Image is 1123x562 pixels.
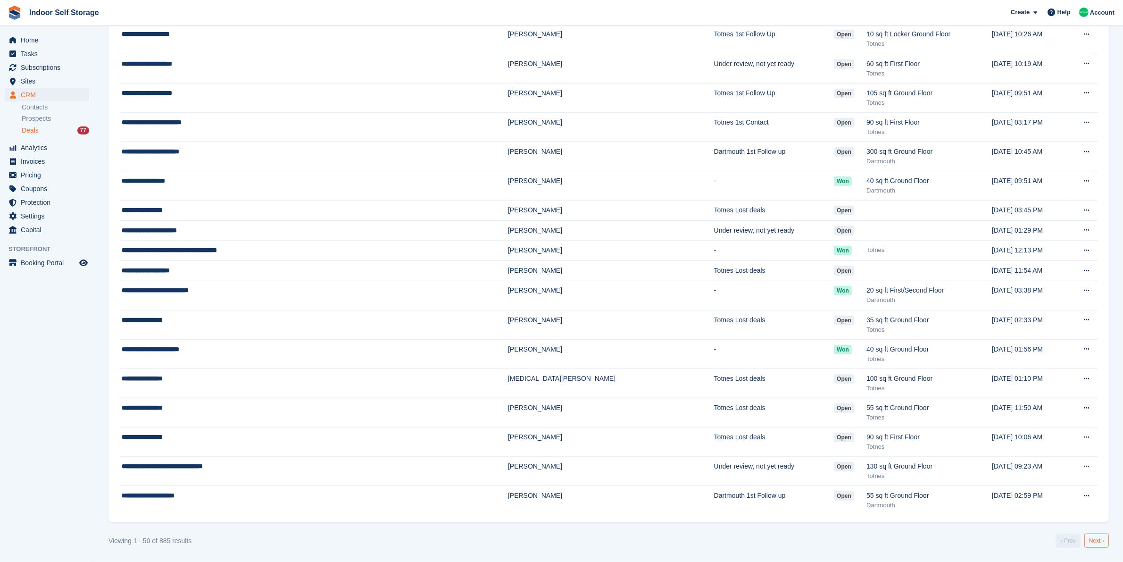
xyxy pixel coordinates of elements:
[866,374,992,384] div: 100 sq ft Ground Floor
[992,339,1068,369] td: [DATE] 01:56 PM
[992,142,1068,171] td: [DATE] 10:45 AM
[21,210,77,223] span: Settings
[508,220,714,241] td: [PERSON_NAME]
[992,25,1068,54] td: [DATE] 10:26 AM
[866,461,992,471] div: 130 sq ft Ground Floor
[22,114,51,123] span: Prospects
[25,5,103,20] a: Indoor Self Storage
[21,61,77,74] span: Subscriptions
[5,182,89,195] a: menu
[866,442,992,452] div: Totnes
[866,344,992,354] div: 40 sq ft Ground Floor
[508,457,714,486] td: [PERSON_NAME]
[866,295,992,305] div: Dartmouth
[77,126,89,134] div: 77
[5,155,89,168] a: menu
[5,141,89,154] a: menu
[834,316,854,325] span: open
[714,310,834,339] td: Totnes Lost deals
[834,89,854,98] span: open
[508,310,714,339] td: [PERSON_NAME]
[866,491,992,501] div: 55 sq ft Ground Floor
[866,59,992,69] div: 60 sq ft First Floor
[866,29,992,39] div: 10 sq ft Locker Ground Floor
[992,241,1068,261] td: [DATE] 12:13 PM
[714,428,834,457] td: Totnes Lost deals
[866,127,992,137] div: Totnes
[992,220,1068,241] td: [DATE] 01:29 PM
[714,241,834,261] td: -
[714,112,834,142] td: Totnes 1st Contact
[21,155,77,168] span: Invoices
[834,433,854,442] span: open
[992,281,1068,310] td: [DATE] 03:38 PM
[1090,8,1115,17] span: Account
[866,325,992,335] div: Totnes
[508,142,714,171] td: [PERSON_NAME]
[866,39,992,49] div: Totnes
[714,398,834,428] td: Totnes Lost deals
[1056,534,1081,548] a: Previous
[21,196,77,209] span: Protection
[834,59,854,69] span: open
[8,6,22,20] img: stora-icon-8386f47178a22dfd0bd8f6a31ec36ba5ce8667c1dd55bd0f319d3a0aa187defe.svg
[992,486,1068,515] td: [DATE] 02:59 PM
[714,220,834,241] td: Under review, not yet ready
[714,83,834,112] td: Totnes 1st Follow Up
[22,126,89,135] a: Deals 77
[866,117,992,127] div: 90 sq ft First Floor
[21,182,77,195] span: Coupons
[5,196,89,209] a: menu
[992,201,1068,221] td: [DATE] 03:45 PM
[8,244,94,254] span: Storefront
[834,176,852,186] span: won
[866,186,992,195] div: Dartmouth
[866,315,992,325] div: 35 sq ft Ground Floor
[834,462,854,471] span: open
[21,88,77,101] span: CRM
[866,384,992,393] div: Totnes
[5,210,89,223] a: menu
[866,88,992,98] div: 105 sq ft Ground Floor
[866,245,992,255] div: Totnes
[508,241,714,261] td: [PERSON_NAME]
[508,398,714,428] td: [PERSON_NAME]
[22,126,39,135] span: Deals
[714,339,834,369] td: -
[992,171,1068,201] td: [DATE] 09:51 AM
[78,257,89,268] a: Preview store
[714,261,834,281] td: Totnes Lost deals
[866,354,992,364] div: Totnes
[508,369,714,398] td: [MEDICAL_DATA][PERSON_NAME]
[714,369,834,398] td: Totnes Lost deals
[992,261,1068,281] td: [DATE] 11:54 AM
[5,34,89,47] a: menu
[834,491,854,501] span: open
[508,486,714,515] td: [PERSON_NAME]
[714,142,834,171] td: Dartmouth 1st Follow up
[108,536,191,546] div: Viewing 1 - 50 of 885 results
[1079,8,1089,17] img: Helen Nicholls
[992,398,1068,428] td: [DATE] 11:50 AM
[508,54,714,83] td: [PERSON_NAME]
[992,83,1068,112] td: [DATE] 09:51 AM
[714,457,834,486] td: Under review, not yet ready
[714,54,834,83] td: Under review, not yet ready
[866,403,992,413] div: 55 sq ft Ground Floor
[5,256,89,269] a: menu
[866,285,992,295] div: 20 sq ft First/Second Floor
[834,206,854,215] span: open
[866,176,992,186] div: 40 sq ft Ground Floor
[714,486,834,515] td: Dartmouth 1st Follow up
[508,83,714,112] td: [PERSON_NAME]
[1011,8,1030,17] span: Create
[5,47,89,60] a: menu
[22,114,89,124] a: Prospects
[22,103,89,112] a: Contacts
[508,339,714,369] td: [PERSON_NAME]
[992,428,1068,457] td: [DATE] 10:06 AM
[21,141,77,154] span: Analytics
[5,223,89,236] a: menu
[834,266,854,276] span: open
[834,374,854,384] span: open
